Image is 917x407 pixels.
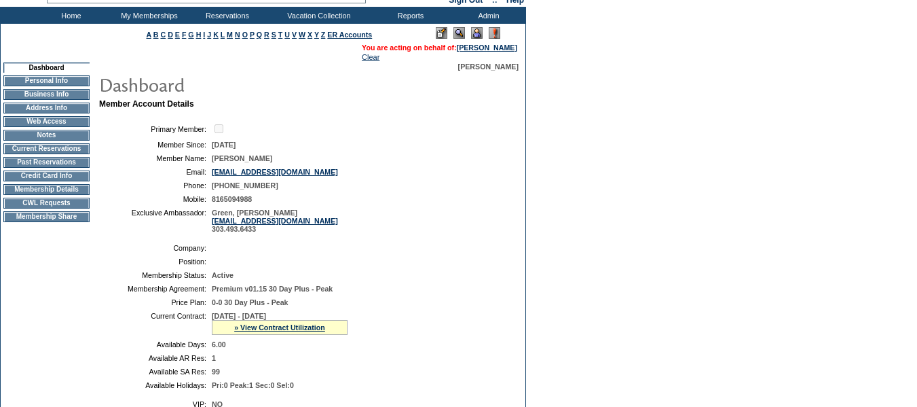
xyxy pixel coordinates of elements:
[188,31,193,39] a: G
[292,31,297,39] a: V
[212,168,338,176] a: [EMAIL_ADDRESS][DOMAIN_NAME]
[105,195,206,203] td: Mobile:
[221,31,225,39] a: L
[212,354,216,362] span: 1
[105,368,206,376] td: Available SA Res:
[3,75,90,86] td: Personal Info
[160,31,166,39] a: C
[242,31,248,39] a: O
[471,27,483,39] img: Impersonate
[212,209,338,233] span: Green, [PERSON_NAME] 303.493.6433
[307,31,312,39] a: X
[327,31,372,39] a: ER Accounts
[362,53,379,61] a: Clear
[3,157,90,168] td: Past Reservations
[3,130,90,141] td: Notes
[448,7,526,24] td: Admin
[264,31,269,39] a: R
[98,71,370,98] img: pgTtlDashboard.gif
[212,340,226,349] span: 6.00
[168,31,173,39] a: D
[227,31,233,39] a: M
[362,43,517,52] span: You are acting on behalf of:
[105,209,206,233] td: Exclusive Ambassador:
[212,181,278,190] span: [PHONE_NUMBER]
[250,31,255,39] a: P
[153,31,159,39] a: B
[105,244,206,252] td: Company:
[489,27,500,39] img: Log Concern/Member Elevation
[321,31,326,39] a: Z
[105,181,206,190] td: Phone:
[212,381,294,389] span: Pri:0 Peak:1 Sec:0 Sel:0
[207,31,211,39] a: J
[257,31,262,39] a: Q
[457,43,517,52] a: [PERSON_NAME]
[105,168,206,176] td: Email:
[278,31,283,39] a: T
[196,31,202,39] a: H
[99,99,194,109] b: Member Account Details
[212,368,220,376] span: 99
[109,7,187,24] td: My Memberships
[105,271,206,279] td: Membership Status:
[105,354,206,362] td: Available AR Res:
[234,323,325,332] a: » View Contract Utilization
[147,31,151,39] a: A
[212,285,333,293] span: Premium v01.15 30 Day Plus - Peak
[3,198,90,209] td: CWL Requests
[105,298,206,306] td: Price Plan:
[272,31,276,39] a: S
[436,27,447,39] img: Edit Mode
[212,271,233,279] span: Active
[3,89,90,100] td: Business Info
[3,211,90,222] td: Membership Share
[213,31,219,39] a: K
[105,312,206,335] td: Current Contract:
[314,31,319,39] a: Y
[212,195,252,203] span: 8165094988
[3,116,90,127] td: Web Access
[458,63,519,71] span: [PERSON_NAME]
[212,217,338,225] a: [EMAIL_ADDRESS][DOMAIN_NAME]
[182,31,187,39] a: F
[370,7,448,24] td: Reports
[212,154,272,162] span: [PERSON_NAME]
[3,171,90,181] td: Credit Card Info
[31,7,109,24] td: Home
[3,63,90,73] td: Dashboard
[187,7,265,24] td: Reservations
[105,381,206,389] td: Available Holidays:
[212,141,236,149] span: [DATE]
[105,340,206,349] td: Available Days:
[105,285,206,293] td: Membership Agreement:
[175,31,180,39] a: E
[212,312,266,320] span: [DATE] - [DATE]
[105,141,206,149] td: Member Since:
[105,122,206,135] td: Primary Member:
[3,184,90,195] td: Membership Details
[3,143,90,154] td: Current Reservations
[203,31,205,39] a: I
[3,103,90,113] td: Address Info
[235,31,240,39] a: N
[453,27,465,39] img: View Mode
[105,258,206,266] td: Position:
[265,7,370,24] td: Vacation Collection
[284,31,290,39] a: U
[299,31,305,39] a: W
[105,154,206,162] td: Member Name:
[212,298,288,306] span: 0-0 30 Day Plus - Peak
